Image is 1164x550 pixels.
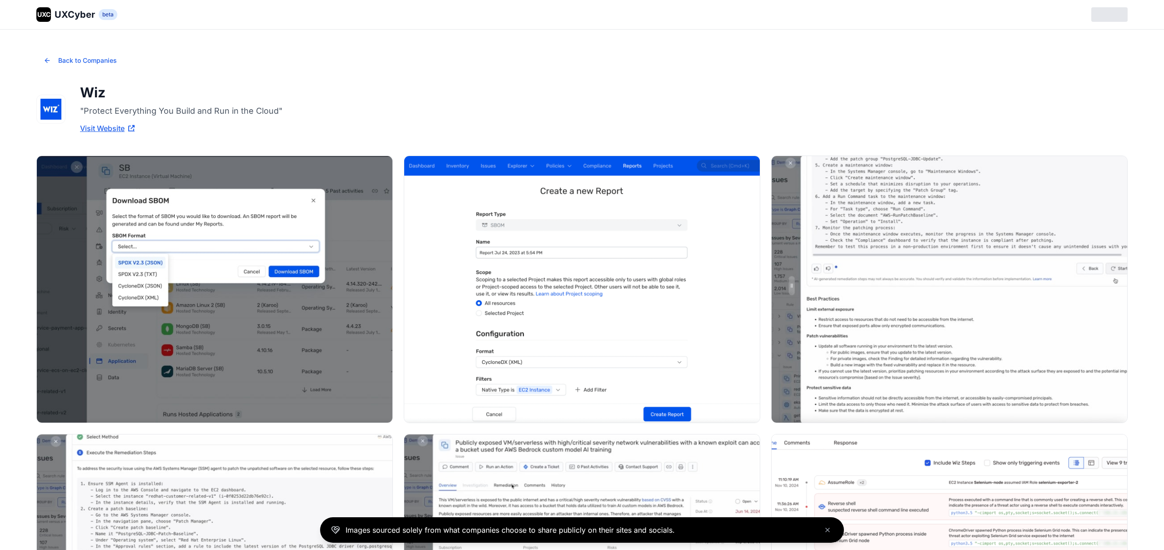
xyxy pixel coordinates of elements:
[36,7,117,22] a: UXCUXCyberbeta
[822,525,833,535] button: Close banner
[36,51,124,70] button: Back to Companies
[772,156,1127,423] img: Wiz image 3
[346,525,675,535] p: Images sourced solely from what companies choose to share publicly on their sites and socials.
[404,156,760,423] img: Wiz image 2
[80,84,444,101] h1: Wiz
[36,57,124,66] a: Back to Companies
[80,123,135,134] a: Visit Website
[37,10,50,19] span: UXC
[37,156,392,423] img: Wiz image 1
[37,95,65,123] img: Wiz logo
[55,8,95,21] span: UXCyber
[99,9,117,20] span: beta
[80,104,444,117] p: "Protect Everything You Build and Run in the Cloud"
